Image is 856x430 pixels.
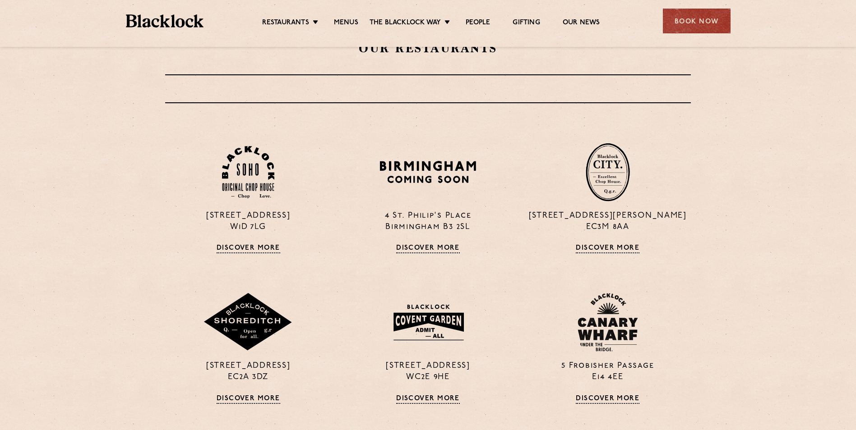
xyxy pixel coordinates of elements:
img: Soho-stamp-default.svg [222,146,274,199]
img: BLA_1470_CoventGarden_Website_Solid.svg [384,299,472,346]
p: [STREET_ADDRESS][PERSON_NAME] EC3M 8AA [525,210,691,233]
a: Discover More [396,395,460,404]
div: Book Now [663,9,731,33]
a: Our News [563,18,600,28]
img: BIRMINGHAM-P22_-e1747915156957.png [378,158,478,186]
a: Restaurants [262,18,309,28]
p: 4 St. Philip's Place Birmingham B3 2SL [345,210,511,233]
a: Gifting [513,18,540,28]
a: Discover More [576,244,639,253]
p: [STREET_ADDRESS] W1D 7LG [165,210,331,233]
a: Discover More [396,244,460,253]
img: Shoreditch-stamp-v2-default.svg [203,293,293,352]
a: Menus [334,18,358,28]
p: [STREET_ADDRESS] EC2A 3DZ [165,361,331,383]
h2: Our Restaurants [194,41,663,56]
a: Discover More [217,244,280,253]
a: The Blacklock Way [370,18,441,28]
a: Discover More [217,395,280,404]
p: [STREET_ADDRESS] WC2E 9HE [345,361,511,383]
p: 5 Frobisher Passage E14 4EE [525,361,691,383]
a: Discover More [576,395,639,404]
img: BL_Textured_Logo-footer-cropped.svg [126,14,204,27]
a: People [466,18,490,28]
img: BL_CW_Logo_Website.svg [578,293,638,352]
img: City-stamp-default.svg [586,143,630,201]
